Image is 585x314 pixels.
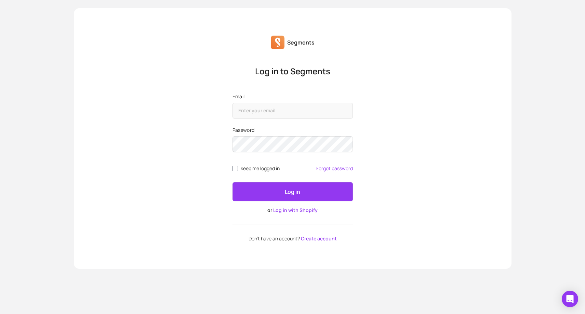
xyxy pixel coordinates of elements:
[232,166,238,171] input: remember me
[232,93,353,100] label: Email
[232,136,353,152] input: Password
[285,188,300,196] p: Log in
[232,103,353,118] input: Email
[232,127,353,134] label: Password
[273,207,318,213] a: Log in with Shopify
[232,66,353,77] p: Log in to Segments
[241,166,280,171] span: keep me logged in
[232,207,353,214] p: or
[232,182,353,201] button: Log in
[232,236,353,241] p: Don't have an account?
[562,291,578,307] div: Open Intercom Messenger
[301,235,337,242] a: Create account
[316,166,353,171] a: Forgot password
[287,38,315,47] p: Segments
